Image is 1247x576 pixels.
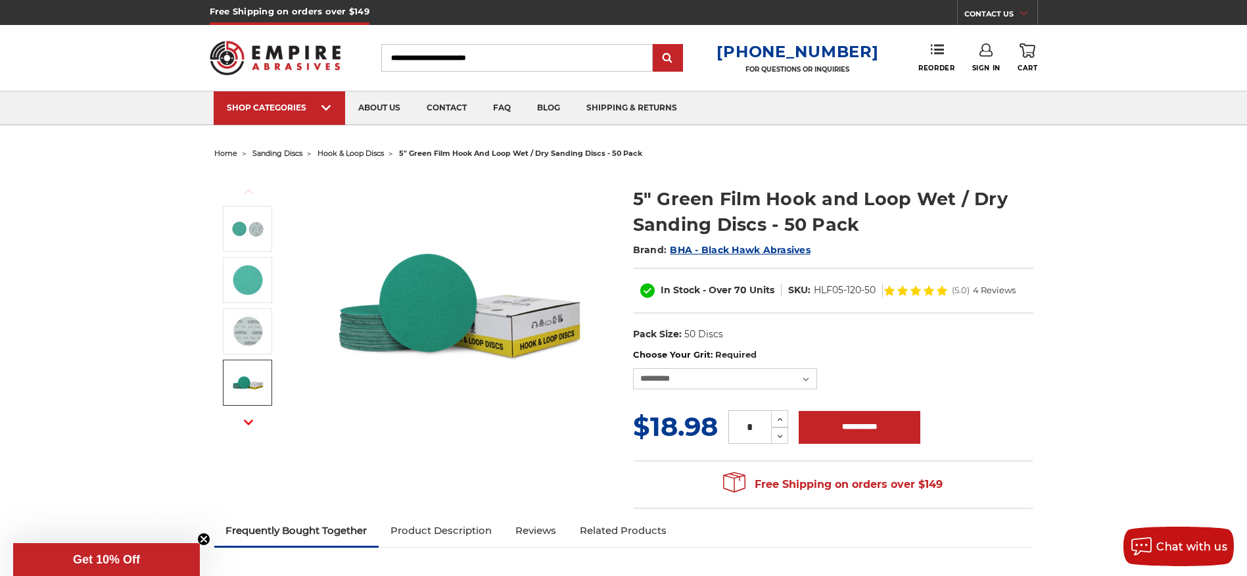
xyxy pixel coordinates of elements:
p: FOR QUESTIONS OR INQUIRIES [717,65,878,74]
a: CONTACT US [964,7,1037,25]
button: Chat with us [1123,527,1234,566]
span: 5" green film hook and loop wet / dry sanding discs - 50 pack [399,149,642,158]
label: Choose Your Grit: [633,348,1033,362]
span: 70 [734,284,747,296]
a: Reorder [918,43,954,72]
a: Related Products [568,516,678,545]
span: 4 Reviews [973,286,1016,295]
span: Chat with us [1156,540,1227,553]
img: Side-by-side 5-inch green film hook and loop sanding disc p60 grit and loop back [327,172,590,435]
a: about us [345,91,413,125]
span: Get 10% Off [73,553,140,566]
span: Sign In [972,64,1000,72]
a: Cart [1018,43,1037,72]
a: hook & loop discs [318,149,384,158]
a: Frequently Bought Together [214,516,379,545]
dt: SKU: [788,283,811,297]
img: BHA bulk pack box with 50 5-inch green film hook and loop sanding discs p120 grit [231,366,264,399]
span: Brand: [633,244,667,256]
span: In Stock [661,284,700,296]
a: Product Description [379,516,504,545]
a: [PHONE_NUMBER] [717,42,878,61]
div: Get 10% OffClose teaser [13,543,200,576]
span: (5.0) [952,286,970,295]
img: Empire Abrasives [210,32,341,84]
span: $18.98 [633,410,718,443]
a: shipping & returns [573,91,690,125]
img: Side-by-side 5-inch green film hook and loop sanding disc p60 grit and loop back [231,212,264,245]
a: sanding discs [252,149,302,158]
span: Units [749,284,774,296]
span: - Over [703,284,732,296]
img: 5-inch 60-grit green film abrasive polyester film hook and loop sanding disc for welding, metalwo... [231,264,264,297]
a: BHA - Black Hawk Abrasives [670,244,811,256]
small: Required [715,349,757,360]
a: contact [413,91,480,125]
a: Reviews [504,516,568,545]
span: Cart [1018,64,1037,72]
img: 5-inch hook and loop backing detail on green film disc for sanding on stainless steel, automotive... [231,315,264,348]
dt: Pack Size: [633,327,682,341]
button: Next [233,408,264,437]
a: home [214,149,237,158]
dd: 50 Discs [684,327,723,341]
dd: HLF05-120-50 [814,283,876,297]
input: Submit [655,45,681,72]
button: Close teaser [197,533,210,546]
a: blog [524,91,573,125]
span: Reorder [918,64,954,72]
div: SHOP CATEGORIES [227,103,332,112]
button: Previous [233,178,264,206]
a: faq [480,91,524,125]
span: Free Shipping on orders over $149 [723,471,943,498]
h1: 5" Green Film Hook and Loop Wet / Dry Sanding Discs - 50 Pack [633,186,1033,237]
